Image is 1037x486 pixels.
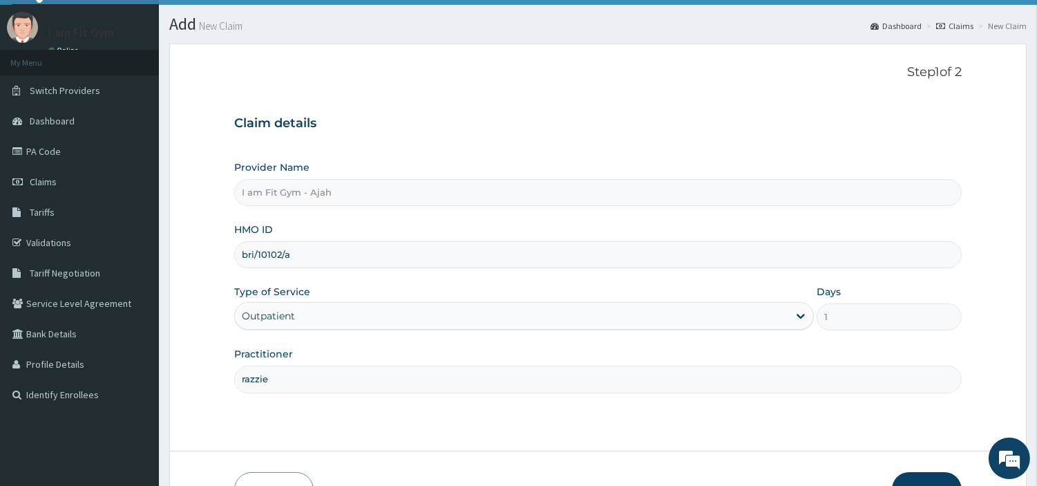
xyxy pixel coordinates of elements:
li: New Claim [975,20,1027,32]
label: Provider Name [234,160,310,174]
p: I am Fit Gym [48,26,114,39]
small: New Claim [196,21,242,31]
img: d_794563401_company_1708531726252_794563401 [26,69,56,104]
h1: Add [169,15,1027,33]
input: Enter HMO ID [234,241,962,268]
span: Tariff Negotiation [30,267,100,279]
a: Claims [936,20,973,32]
span: Dashboard [30,115,75,127]
a: Dashboard [870,20,922,32]
img: User Image [7,12,38,43]
label: HMO ID [234,223,273,236]
span: Tariffs [30,206,55,218]
span: Claims [30,176,57,188]
span: Switch Providers [30,84,100,97]
label: Days [817,285,841,299]
input: Enter Name [234,366,962,393]
h3: Claim details [234,116,962,131]
label: Type of Service [234,285,310,299]
div: Chat with us now [72,77,232,95]
div: Minimize live chat window [227,7,260,40]
a: Online [48,46,82,55]
label: Practitioner [234,347,293,361]
span: We're online! [80,151,191,291]
p: Step 1 of 2 [234,65,962,80]
textarea: Type your message and hit 'Enter' [7,333,263,381]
